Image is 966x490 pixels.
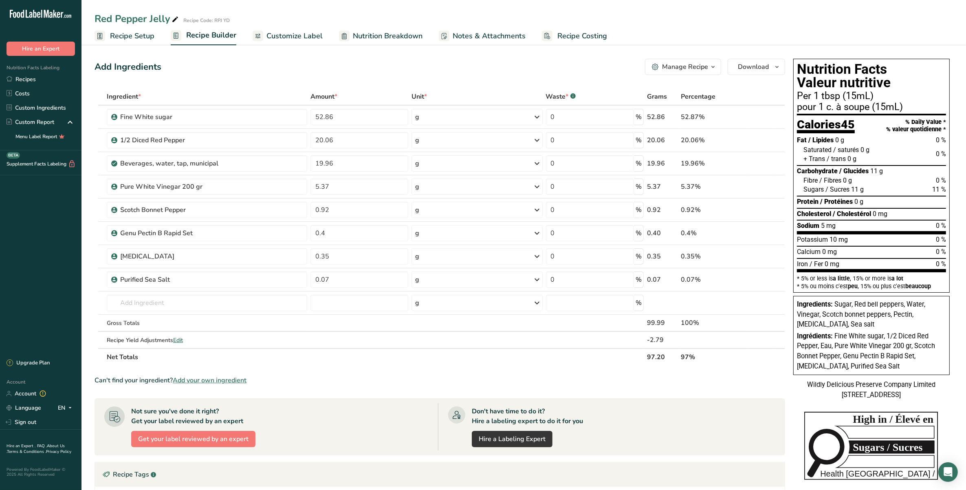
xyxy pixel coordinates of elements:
[936,177,946,184] span: 0 %
[131,406,243,426] div: Not sure you've done it right? Get your label reviewed by an expert
[7,467,75,477] div: Powered By FoodLabelMaker © 2025 All Rights Reserved
[681,318,746,328] div: 100%
[415,135,419,145] div: g
[662,62,708,72] div: Manage Recipe
[833,146,859,154] span: / saturés
[821,222,836,230] span: 5 mg
[820,198,853,205] span: / Protéines
[797,62,946,90] h1: Nutrition Facts Valeur nutritive
[797,248,821,256] span: Calcium
[120,252,222,261] div: [MEDICAL_DATA]
[415,298,419,308] div: g
[905,283,931,289] span: beaucoup
[797,272,946,289] section: * 5% or less is , 15% or more is
[353,31,422,42] span: Nutrition Breakdown
[37,443,47,449] a: FAQ .
[7,401,41,415] a: Language
[7,443,35,449] a: Hire an Expert .
[131,431,255,447] button: Get your label reviewed by an expert
[415,182,419,192] div: g
[825,260,839,268] span: 0 mg
[107,295,308,311] input: Add Ingredient
[843,177,852,184] span: 0 g
[797,91,946,101] div: Per 1 tbsp (15mL)
[105,348,645,365] th: Net Totals
[415,205,419,215] div: g
[847,155,856,163] span: 0 g
[7,152,20,159] div: BETA
[645,348,680,365] th: 97.20
[936,222,946,230] span: 0 %
[797,236,828,243] span: Potassium
[839,167,869,175] span: / Glucides
[797,167,838,175] span: Carbohydrate
[819,177,841,184] span: / Fibres
[851,185,864,193] span: 11 g
[183,17,230,24] div: Recipe Code: RPJ YD
[647,252,678,261] div: 0.35
[7,443,65,455] a: About Us .
[680,348,748,365] th: 97%
[107,336,308,344] div: Recipe Yield Adjustments
[891,275,903,282] span: a lot
[542,27,607,45] a: Recipe Costing
[120,205,222,215] div: Scotch Bonnet Pepper
[415,275,419,285] div: g
[186,30,236,41] span: Recipe Builder
[936,136,946,144] span: 0 %
[411,92,427,102] span: Unit
[797,332,833,340] span: Ingrédients:
[936,236,946,243] span: 0 %
[797,136,807,144] span: Fat
[797,332,935,370] span: Fine White sugar, 1/2 Diced Red Pepper, Eau, Pure White Vinegar 200 gr, Scotch Bonnet Pepper, Gen...
[46,449,71,455] a: Privacy Policy
[728,59,785,75] button: Download
[681,205,746,215] div: 0.92%
[830,236,848,243] span: 10 mg
[95,27,154,45] a: Recipe Setup
[7,118,54,126] div: Custom Report
[453,31,526,42] span: Notes & Attachments
[853,413,934,425] tspan: High in / Élevé en
[681,182,746,192] div: 5.37%
[803,185,824,193] span: Sugars
[936,150,946,158] span: 0 %
[120,228,222,238] div: Genu Pectin B Rapid Set
[870,167,883,175] span: 11 g
[95,11,180,26] div: Red Pepper Jelly
[472,406,583,426] div: Don't have time to do it? Hire a labeling expert to do it for you
[932,185,946,193] span: 11 %
[822,248,837,256] span: 0 mg
[797,210,831,218] span: Cholesterol
[841,117,855,131] span: 45
[681,275,746,285] div: 0.07%
[854,198,863,205] span: 0 g
[803,146,832,154] span: Saturated
[107,92,141,102] span: Ingredient
[647,92,667,102] span: Grams
[253,27,323,45] a: Customize Label
[797,300,925,328] span: Sugar, Red bell peppers, Water, Vinegar, Scotch bonnet peppers, Pectin, [MEDICAL_DATA], Sea salt
[825,185,849,193] span: / Sucres
[793,380,950,400] div: Wildly Delicious Preserve Company Limited [STREET_ADDRESS]
[120,275,222,285] div: Purified Sea Salt
[797,222,819,230] span: Sodium
[681,135,746,145] div: 20.06%
[835,136,844,144] span: 0 g
[339,27,422,45] a: Nutrition Breakdown
[546,92,576,102] div: Waste
[415,159,419,168] div: g
[886,119,946,133] div: % Daily Value * % valeur quotidienne *
[833,275,850,282] span: a little
[7,449,46,455] a: Terms & Conditions .
[681,159,746,168] div: 19.96%
[797,283,946,289] div: * 5% ou moins c’est , 15% ou plus c’est
[797,119,855,134] div: Calories
[647,318,678,328] div: 99.99
[681,252,746,261] div: 0.35%
[647,135,678,145] div: 20.06
[415,252,419,261] div: g
[58,403,75,413] div: EN
[647,182,678,192] div: 5.37
[7,359,50,367] div: Upgrade Plan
